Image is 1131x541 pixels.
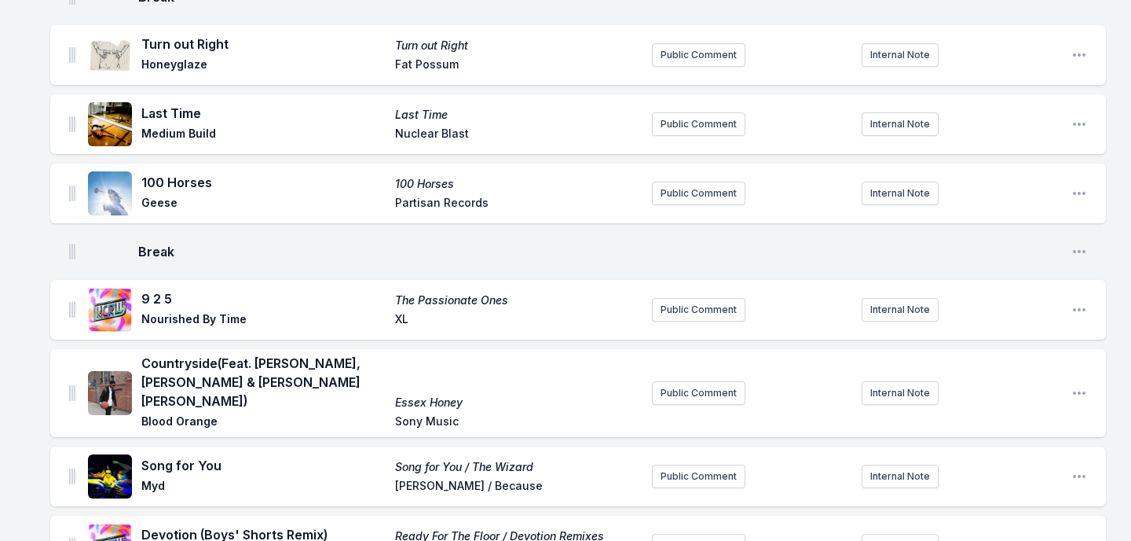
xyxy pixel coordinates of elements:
button: Public Comment [652,182,745,205]
span: 100 Horses [141,173,386,192]
span: Sony Music [395,414,639,432]
img: Song for You / The Wizard [88,455,132,499]
span: XL [395,311,639,330]
img: Drag Handle [69,469,75,484]
span: Geese [141,195,386,214]
span: Turn out Right [395,38,639,53]
span: Partisan Records [395,195,639,214]
span: Break [138,242,1059,261]
span: Honeyglaze [141,57,386,75]
span: Last Time [395,107,639,123]
button: Open playlist item options [1071,47,1087,63]
img: Drag Handle [69,302,75,318]
span: 9 2 5 [141,289,386,308]
span: 100 Horses [395,176,639,192]
span: Fat Possum [395,57,639,75]
button: Open playlist item options [1071,244,1087,259]
button: Internal Note [862,465,939,488]
span: [PERSON_NAME] / Because [395,478,639,497]
img: The Passionate Ones [88,288,132,332]
span: Turn out Right [141,35,386,53]
img: Essex Honey [88,371,132,415]
span: Song for You [141,456,386,475]
button: Open playlist item options [1071,469,1087,484]
button: Open playlist item options [1071,385,1087,401]
span: The Passionate Ones [395,293,639,308]
img: Drag Handle [69,385,75,401]
button: Public Comment [652,112,745,136]
button: Open playlist item options [1071,302,1087,318]
span: Essex Honey [395,395,639,410]
button: Internal Note [862,182,939,205]
button: Internal Note [862,43,939,67]
span: Nuclear Blast [395,126,639,145]
img: 100 Horses [88,171,132,215]
button: Internal Note [862,112,939,136]
span: Song for You / The Wizard [395,459,639,475]
button: Public Comment [652,381,745,405]
img: Drag Handle [69,47,75,63]
span: Countryside (Feat. [PERSON_NAME], [PERSON_NAME] & [PERSON_NAME] [PERSON_NAME]) [141,354,386,410]
span: Myd [141,478,386,497]
img: Drag Handle [69,186,75,201]
img: Drag Handle [69,244,75,259]
span: Nourished By Time [141,311,386,330]
img: Drag Handle [69,116,75,132]
span: Medium Build [141,126,386,145]
span: Last Time [141,104,386,123]
button: Public Comment [652,465,745,488]
button: Internal Note [862,298,939,322]
span: Blood Orange [141,414,386,432]
img: Last Time [88,102,132,146]
img: Turn out Right [88,33,132,77]
button: Internal Note [862,381,939,405]
button: Public Comment [652,298,745,322]
button: Open playlist item options [1071,186,1087,201]
button: Open playlist item options [1071,116,1087,132]
button: Public Comment [652,43,745,67]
